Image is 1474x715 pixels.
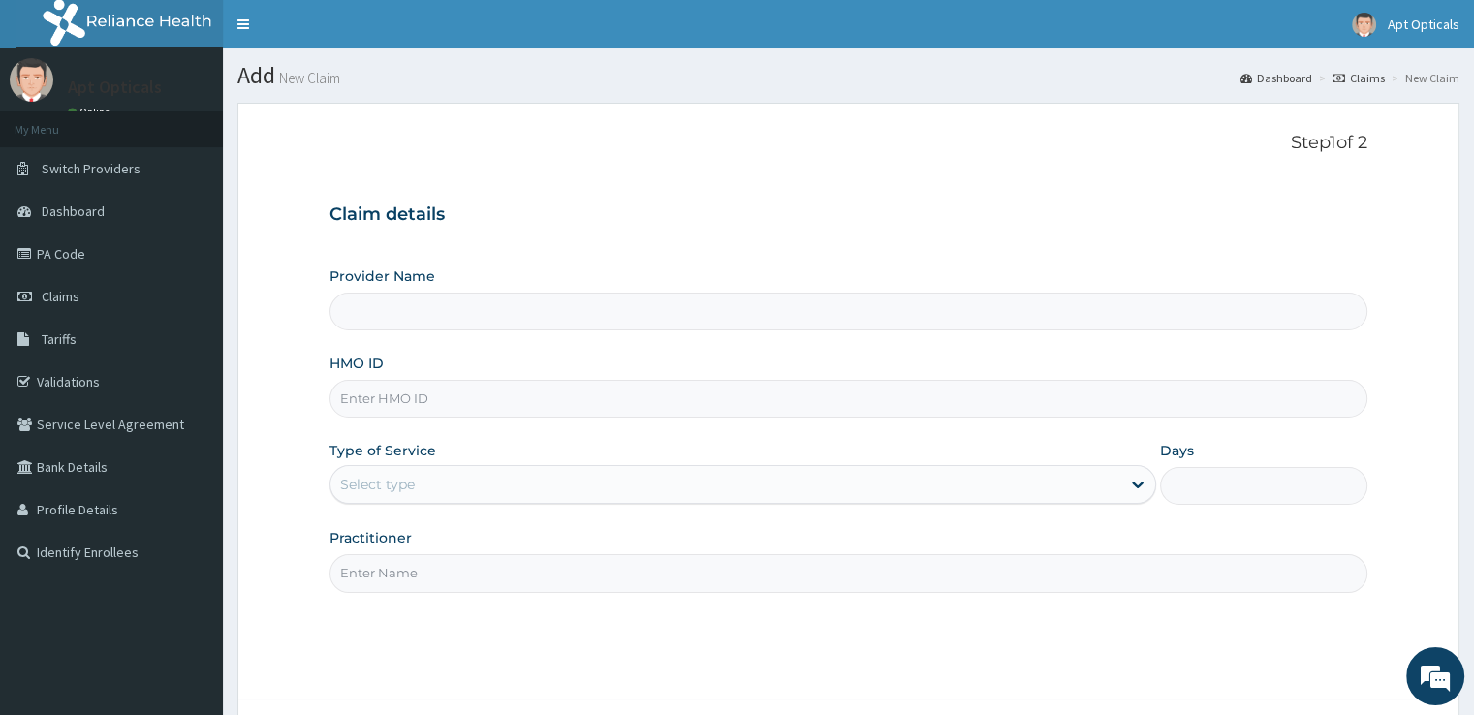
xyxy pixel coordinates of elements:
[1352,13,1376,37] img: User Image
[1333,70,1385,86] a: Claims
[329,441,436,460] label: Type of Service
[10,58,53,102] img: User Image
[42,288,79,305] span: Claims
[1160,441,1194,460] label: Days
[275,71,340,85] small: New Claim
[1387,70,1459,86] li: New Claim
[329,266,435,286] label: Provider Name
[329,133,1366,154] p: Step 1 of 2
[68,78,162,96] p: Apt Opticals
[42,202,105,220] span: Dashboard
[340,475,415,494] div: Select type
[329,380,1366,418] input: Enter HMO ID
[237,63,1459,88] h1: Add
[42,160,141,177] span: Switch Providers
[1240,70,1312,86] a: Dashboard
[329,528,412,547] label: Practitioner
[329,204,1366,226] h3: Claim details
[68,106,114,119] a: Online
[42,330,77,348] span: Tariffs
[329,554,1366,592] input: Enter Name
[1388,16,1459,33] span: Apt Opticals
[329,354,384,373] label: HMO ID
